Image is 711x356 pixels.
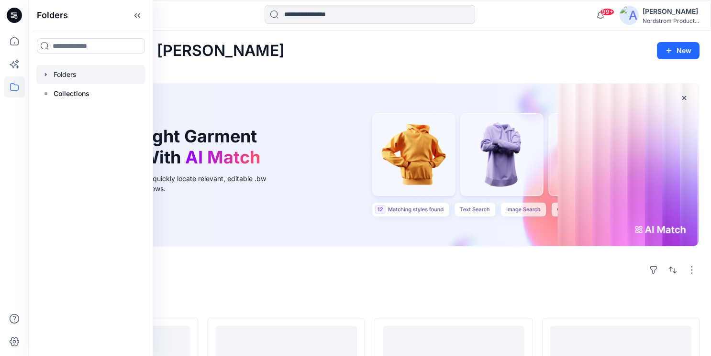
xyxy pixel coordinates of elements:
h4: Styles [40,297,700,308]
img: avatar [620,6,639,25]
div: [PERSON_NAME] [643,6,699,17]
div: Nordstrom Product... [643,17,699,24]
h2: Welcome back, [PERSON_NAME] [40,42,285,60]
p: Collections [54,88,89,99]
button: New [657,42,700,59]
div: Use text or image search to quickly locate relevant, editable .bw files for faster design workflows. [64,173,279,194]
span: AI Match [185,147,260,168]
span: 99+ [600,8,614,16]
h1: Find the Right Garment Instantly With [64,126,265,167]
